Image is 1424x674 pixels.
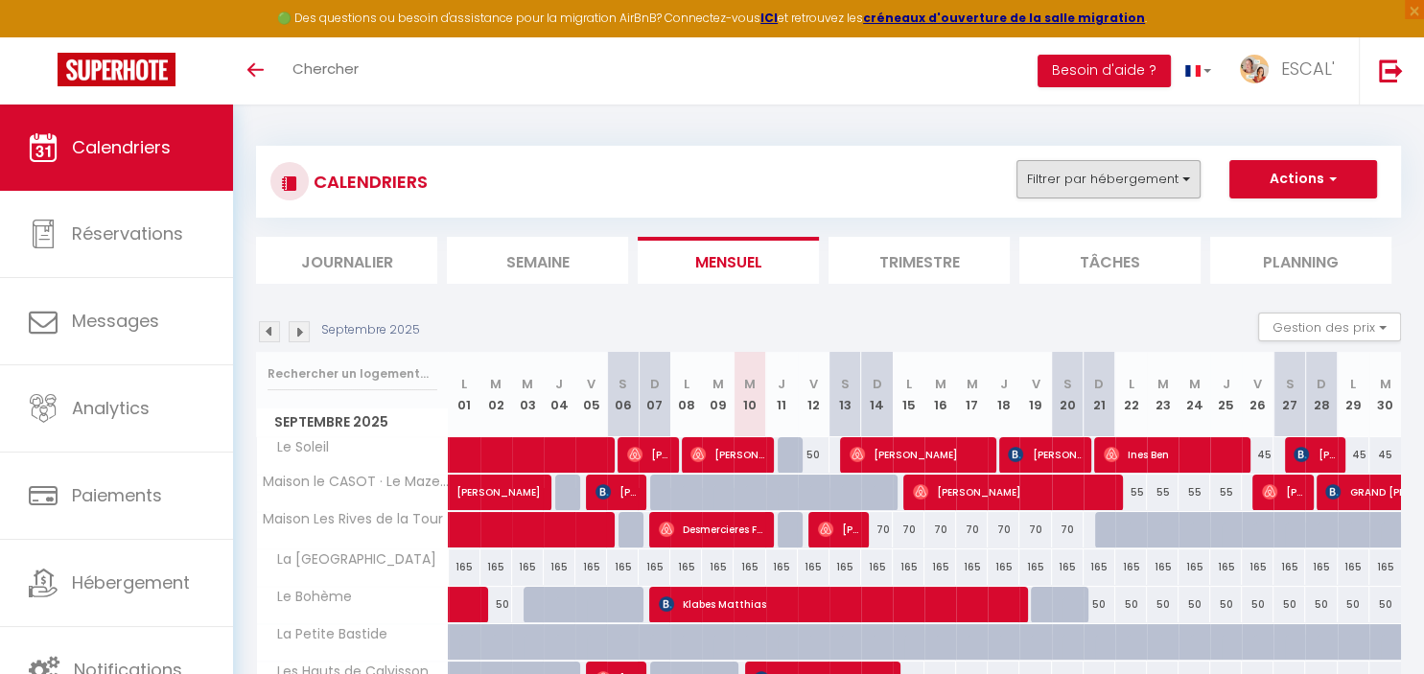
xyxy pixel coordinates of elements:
div: 70 [956,512,988,547]
abbr: S [619,375,627,393]
input: Rechercher un logement... [268,357,437,391]
span: Chercher [292,58,359,79]
li: Semaine [447,237,628,284]
abbr: J [778,375,785,393]
span: [PERSON_NAME] [818,511,860,547]
div: 165 [1273,549,1305,585]
th: 29 [1338,352,1369,437]
abbr: M [522,375,533,393]
span: [PERSON_NAME] [1262,474,1304,510]
li: Trimestre [829,237,1010,284]
div: 165 [734,549,765,585]
div: 45 [1369,437,1401,473]
span: Réservations [72,221,183,245]
div: 165 [861,549,893,585]
th: 06 [607,352,639,437]
div: 70 [1019,512,1051,547]
button: Actions [1229,160,1377,198]
div: 55 [1115,475,1147,510]
span: [PERSON_NAME] [850,436,987,473]
button: Besoin d'aide ? [1038,55,1171,87]
a: Chercher [278,37,373,105]
th: 05 [575,352,607,437]
span: Maison Les Rives de la Tour [260,512,443,526]
div: 55 [1179,475,1210,510]
abbr: M [1380,375,1391,393]
div: 45 [1338,437,1369,473]
div: 165 [1179,549,1210,585]
th: 25 [1210,352,1242,437]
span: Klabes Matthias [659,586,1017,622]
abbr: D [1317,375,1326,393]
abbr: L [684,375,689,393]
abbr: D [1094,375,1104,393]
div: 165 [544,549,575,585]
div: 165 [1115,549,1147,585]
li: Planning [1210,237,1391,284]
span: Septembre 2025 [257,408,448,436]
span: Hébergement [72,570,190,594]
div: 165 [1338,549,1369,585]
span: ESCAL' [1281,57,1335,81]
div: 70 [924,512,956,547]
span: Le Bohème [260,587,357,608]
abbr: V [809,375,818,393]
abbr: L [1350,375,1356,393]
abbr: D [650,375,660,393]
abbr: J [555,375,563,393]
div: 165 [639,549,670,585]
th: 14 [861,352,893,437]
span: [PERSON_NAME] [456,464,589,500]
img: ... [1240,55,1269,83]
abbr: J [1000,375,1008,393]
th: 12 [798,352,829,437]
th: 27 [1273,352,1305,437]
div: 165 [1019,549,1051,585]
div: 50 [1369,587,1401,622]
div: 50 [1273,587,1305,622]
th: 17 [956,352,988,437]
abbr: M [1189,375,1201,393]
abbr: M [744,375,756,393]
div: 165 [670,549,702,585]
div: 50 [798,437,829,473]
abbr: M [712,375,724,393]
abbr: S [1063,375,1072,393]
div: 165 [1052,549,1084,585]
div: 50 [1147,587,1179,622]
th: 26 [1242,352,1273,437]
img: Super Booking [58,53,175,86]
span: Desmercieres Forano [659,511,764,547]
th: 19 [1019,352,1051,437]
abbr: S [841,375,850,393]
span: [PERSON_NAME] [627,436,669,473]
li: Tâches [1019,237,1201,284]
div: 165 [988,549,1019,585]
div: 165 [1369,549,1401,585]
div: 165 [829,549,861,585]
th: 03 [512,352,544,437]
div: 165 [1210,549,1242,585]
a: ICI [760,10,778,26]
img: logout [1379,58,1403,82]
div: 50 [1305,587,1337,622]
th: 20 [1052,352,1084,437]
div: 50 [1338,587,1369,622]
p: Septembre 2025 [321,321,420,339]
abbr: V [1253,375,1262,393]
div: 165 [956,549,988,585]
abbr: D [872,375,881,393]
div: 165 [924,549,956,585]
th: 01 [449,352,480,437]
div: 165 [1147,549,1179,585]
div: 165 [702,549,734,585]
span: La [GEOGRAPHIC_DATA] [260,549,441,570]
span: [PERSON_NAME] [1294,436,1336,473]
th: 11 [766,352,798,437]
abbr: M [1156,375,1168,393]
div: 165 [512,549,544,585]
th: 16 [924,352,956,437]
button: Filtrer par hébergement [1016,160,1201,198]
span: Le Soleil [260,437,334,458]
div: 55 [1210,475,1242,510]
